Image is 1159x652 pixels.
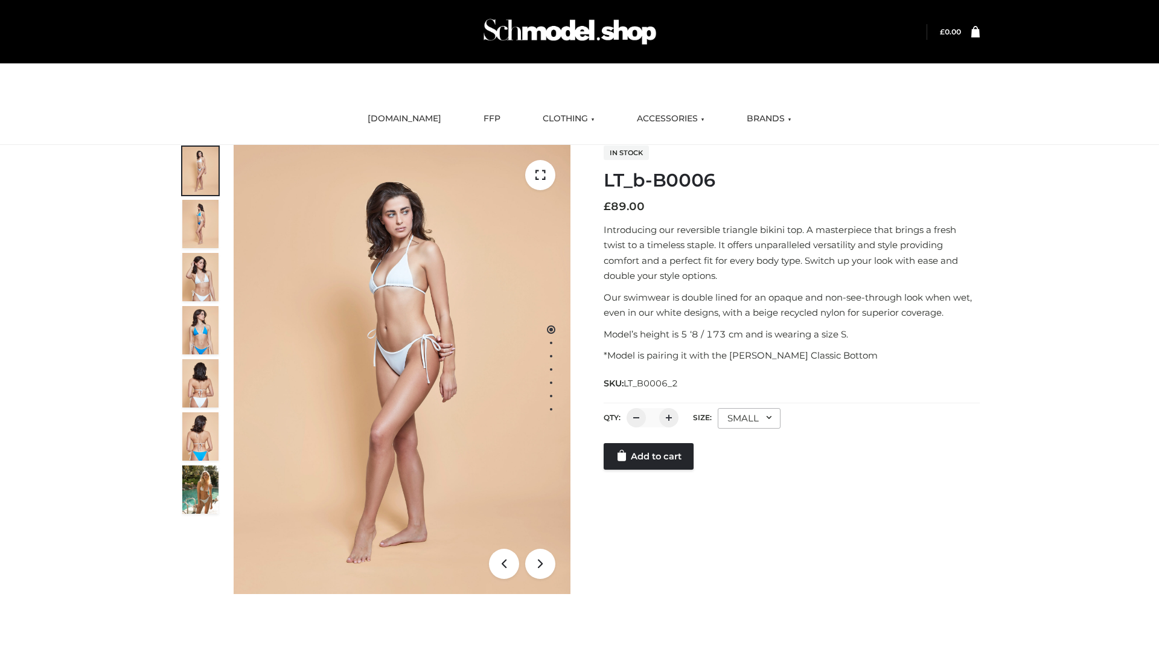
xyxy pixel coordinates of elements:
[182,412,219,461] img: ArielClassicBikiniTop_CloudNine_AzureSky_OW114ECO_8-scaled.jpg
[182,253,219,301] img: ArielClassicBikiniTop_CloudNine_AzureSky_OW114ECO_3-scaled.jpg
[604,145,649,160] span: In stock
[738,106,800,132] a: BRANDS
[604,200,645,213] bdi: 89.00
[604,327,980,342] p: Model’s height is 5 ‘8 / 173 cm and is wearing a size S.
[182,147,219,195] img: ArielClassicBikiniTop_CloudNine_AzureSky_OW114ECO_1-scaled.jpg
[604,222,980,284] p: Introducing our reversible triangle bikini top. A masterpiece that brings a fresh twist to a time...
[359,106,450,132] a: [DOMAIN_NAME]
[182,306,219,354] img: ArielClassicBikiniTop_CloudNine_AzureSky_OW114ECO_4-scaled.jpg
[234,145,570,594] img: LT_b-B0006
[940,27,961,36] a: £0.00
[474,106,509,132] a: FFP
[479,8,660,56] img: Schmodel Admin 964
[604,443,694,470] a: Add to cart
[604,348,980,363] p: *Model is pairing it with the [PERSON_NAME] Classic Bottom
[628,106,714,132] a: ACCESSORIES
[604,170,980,191] h1: LT_b-B0006
[940,27,961,36] bdi: 0.00
[534,106,604,132] a: CLOTHING
[940,27,945,36] span: £
[624,378,678,389] span: LT_B0006_2
[604,376,679,391] span: SKU:
[693,413,712,422] label: Size:
[182,359,219,407] img: ArielClassicBikiniTop_CloudNine_AzureSky_OW114ECO_7-scaled.jpg
[182,200,219,248] img: ArielClassicBikiniTop_CloudNine_AzureSky_OW114ECO_2-scaled.jpg
[604,200,611,213] span: £
[604,413,621,422] label: QTY:
[604,290,980,321] p: Our swimwear is double lined for an opaque and non-see-through look when wet, even in our white d...
[718,408,781,429] div: SMALL
[182,465,219,514] img: Arieltop_CloudNine_AzureSky2.jpg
